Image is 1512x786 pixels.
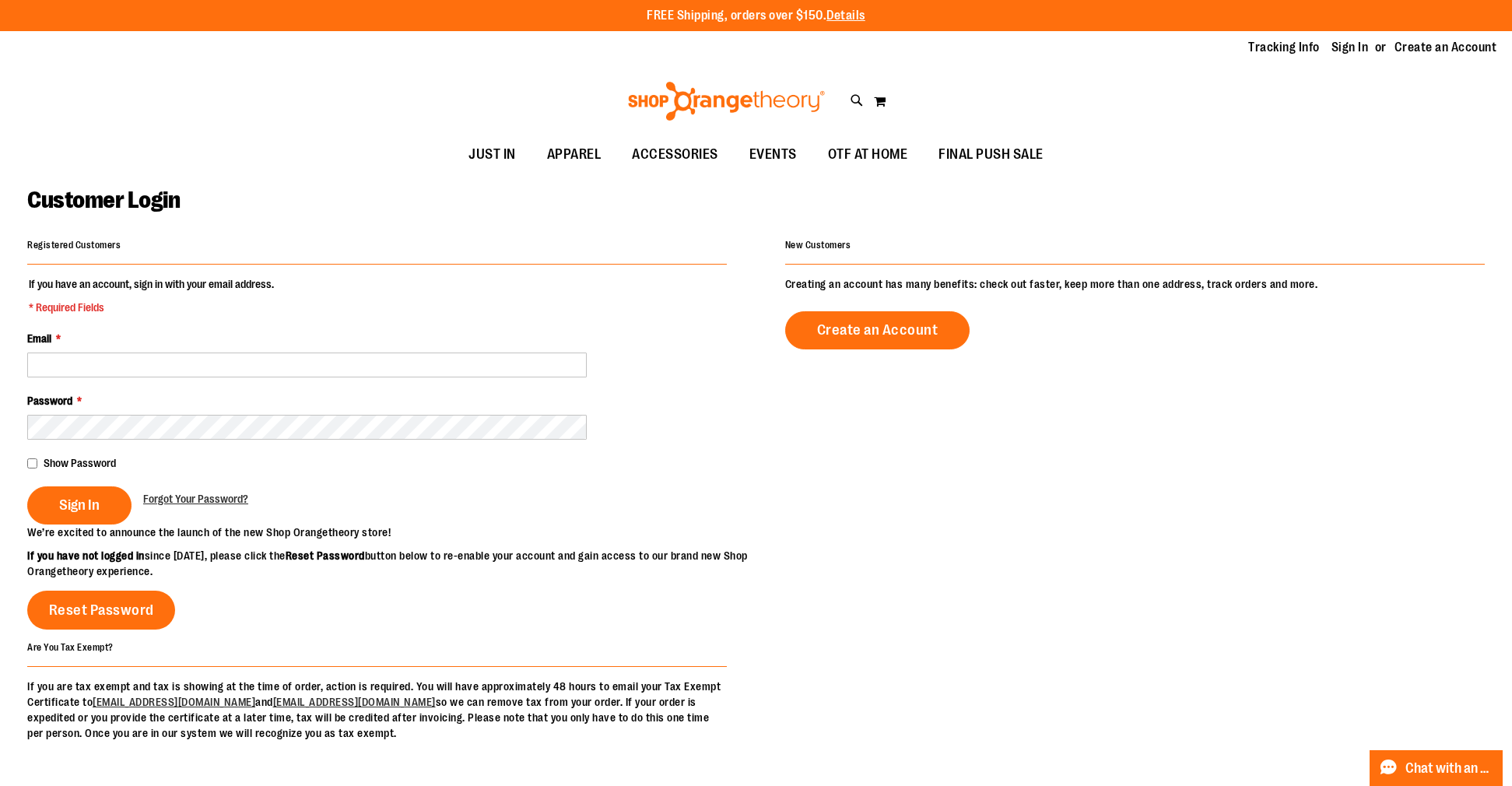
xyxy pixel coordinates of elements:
span: Email [27,332,51,345]
p: Creating an account has many benefits: check out faster, keep more than one address, track orders... [785,276,1485,292]
span: * Required Fields [29,300,274,315]
strong: If you have not logged in [27,549,145,562]
img: Shop Orangetheory [626,82,827,121]
span: Create an Account [817,321,938,339]
a: Sign In [1331,39,1369,56]
span: ACCESSORIES [632,137,718,172]
span: Password [27,395,72,407]
span: FINAL PUSH SALE [938,137,1044,172]
span: Customer Login [27,187,180,213]
button: Chat with an Expert [1370,750,1503,786]
span: Show Password [44,457,116,469]
span: Chat with an Expert [1405,761,1493,776]
a: Tracking Info [1248,39,1320,56]
a: Forgot Your Password? [143,491,248,507]
span: APPAREL [547,137,602,172]
a: [EMAIL_ADDRESS][DOMAIN_NAME] [93,696,255,708]
p: since [DATE], please click the button below to re-enable your account and gain access to our bran... [27,548,756,579]
p: If you are tax exempt and tax is showing at the time of order, action is required. You will have ... [27,679,727,741]
button: Sign In [27,486,132,525]
span: JUST IN [468,137,516,172]
a: Details [826,9,865,23]
strong: Are You Tax Exempt? [27,642,114,653]
a: Reset Password [27,591,175,630]
span: OTF AT HOME [828,137,908,172]
a: Create an Account [1394,39,1497,56]
strong: New Customers [785,240,851,251]
a: Create an Account [785,311,970,349]
span: Sign In [59,497,100,514]
a: [EMAIL_ADDRESS][DOMAIN_NAME] [273,696,436,708]
span: Forgot Your Password? [143,493,248,505]
span: EVENTS [749,137,797,172]
legend: If you have an account, sign in with your email address. [27,276,275,315]
strong: Reset Password [286,549,365,562]
strong: Registered Customers [27,240,121,251]
span: Reset Password [49,602,154,619]
p: FREE Shipping, orders over $150. [647,7,865,25]
p: We’re excited to announce the launch of the new Shop Orangetheory store! [27,525,756,540]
